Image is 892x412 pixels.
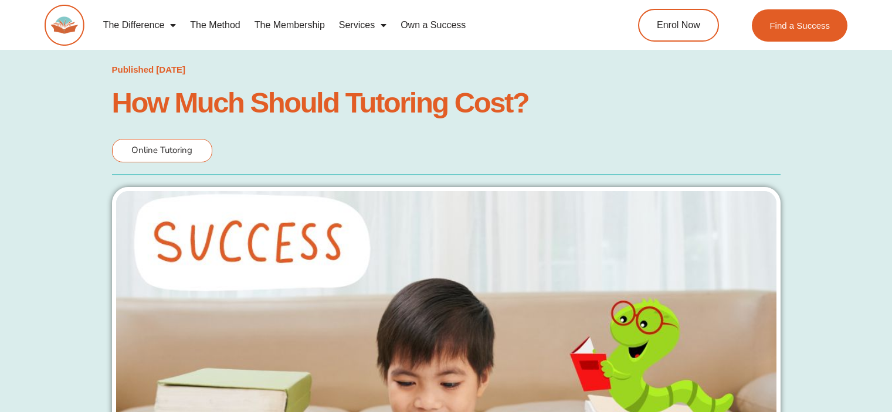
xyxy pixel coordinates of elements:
[752,9,847,42] a: Find a Success
[112,90,781,115] h1: How Much Should Tutoring Cost?
[769,21,830,30] span: Find a Success
[112,64,154,74] span: Published
[96,12,592,39] nav: Menu
[332,12,394,39] a: Services
[156,64,185,74] time: [DATE]
[131,144,192,156] span: Online Tutoring
[638,9,719,42] a: Enrol Now
[394,12,473,39] a: Own a Success
[112,62,186,78] a: Published [DATE]
[247,12,332,39] a: The Membership
[657,21,700,30] span: Enrol Now
[96,12,184,39] a: The Difference
[183,12,247,39] a: The Method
